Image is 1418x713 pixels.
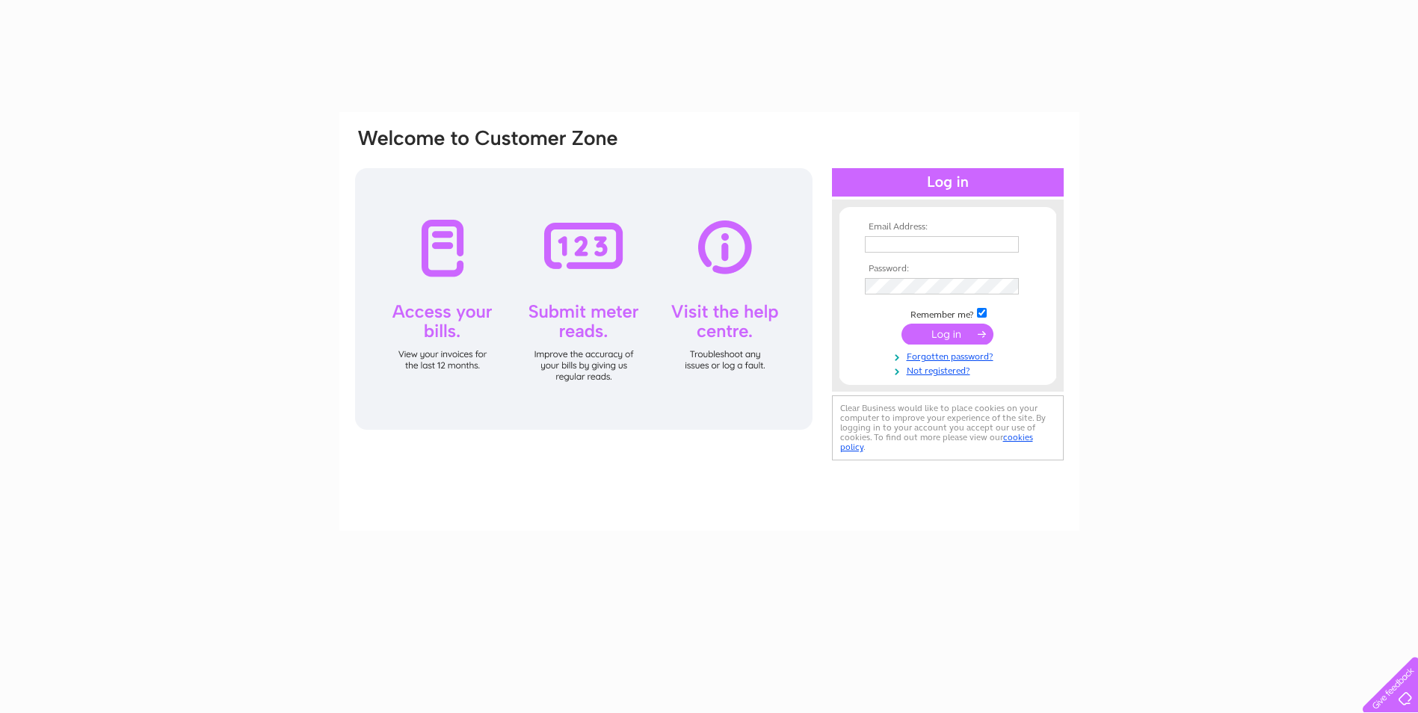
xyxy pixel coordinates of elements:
[861,306,1035,321] td: Remember me?
[865,362,1035,377] a: Not registered?
[865,348,1035,362] a: Forgotten password?
[832,395,1064,460] div: Clear Business would like to place cookies on your computer to improve your experience of the sit...
[861,264,1035,274] th: Password:
[840,432,1033,452] a: cookies policy
[901,324,993,345] input: Submit
[861,222,1035,232] th: Email Address:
